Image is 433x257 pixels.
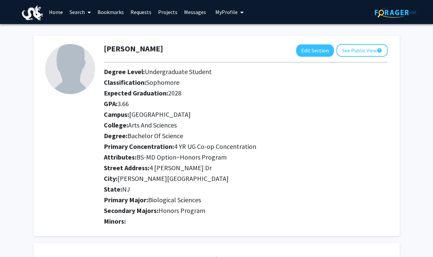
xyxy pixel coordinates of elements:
h2: GPA: [104,100,388,108]
h2: Primary Concentration: [104,143,388,151]
span: My Profile [215,9,238,15]
span: BS-MD Option~Honors Program [136,153,227,161]
h2: Secondary Majors: [104,207,388,215]
h2: Attributes: [104,153,388,161]
span: Biological Sciences [148,196,201,204]
a: Home [46,0,66,24]
span: 4 YR UG Co-op Concentration [174,142,256,151]
span: Bachelor Of Science [127,132,183,140]
a: Requests [127,0,155,24]
h2: City: [104,175,388,183]
span: Arts And Sciences [128,121,177,129]
button: See Public View [336,44,388,57]
h2: State: [104,185,388,193]
span: Undergraduate Student [145,67,212,76]
span: Sophomore [146,78,179,86]
img: Drexel University Logo [22,5,43,20]
h2: Classification: [104,78,388,86]
a: Projects [155,0,181,24]
span: 3.66 [117,99,129,108]
mat-icon: help [377,46,382,54]
iframe: Chat [5,227,28,252]
h2: Minors: [104,217,388,225]
h2: Street Address: [104,164,388,172]
button: Edit Section [296,44,334,57]
img: ForagerOne Logo [375,7,416,18]
span: [PERSON_NAME][GEOGRAPHIC_DATA] [117,174,229,183]
span: Honors Program [158,206,205,215]
a: Bookmarks [94,0,127,24]
span: 4 [PERSON_NAME] Dr [149,164,212,172]
h2: Expected Graduation: [104,89,388,97]
h2: Primary Major: [104,196,388,204]
h2: Degree Level: [104,68,388,76]
h2: Campus: [104,110,388,118]
span: [GEOGRAPHIC_DATA] [129,110,191,118]
h1: [PERSON_NAME] [104,44,163,54]
a: Messages [181,0,209,24]
span: NJ [122,185,130,193]
h2: Degree: [104,132,388,140]
a: Search [66,0,94,24]
img: Profile Picture [45,44,95,94]
span: 2028 [168,89,181,97]
h2: College: [104,121,388,129]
